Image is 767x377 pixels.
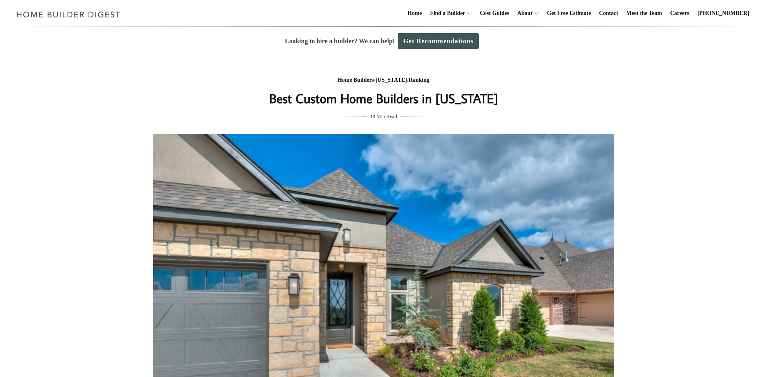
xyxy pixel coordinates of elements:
div: / / [222,75,545,85]
a: Ranking [409,77,429,83]
a: Contact [596,0,621,26]
a: Careers [667,0,693,26]
a: Get Recommendations [398,33,479,49]
a: Get Free Estimate [544,0,594,26]
img: Home Builder Digest [13,6,124,22]
a: Meet the Team [623,0,666,26]
a: [PHONE_NUMBER] [694,0,752,26]
a: About [514,0,532,26]
a: [US_STATE] [376,77,407,83]
span: 18 Min Read [370,112,397,121]
a: Home [404,0,425,26]
a: Find a Builder [427,0,465,26]
a: Cost Guides [477,0,513,26]
h1: Best Custom Home Builders in [US_STATE] [222,89,545,108]
a: Home Builders [338,77,374,83]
